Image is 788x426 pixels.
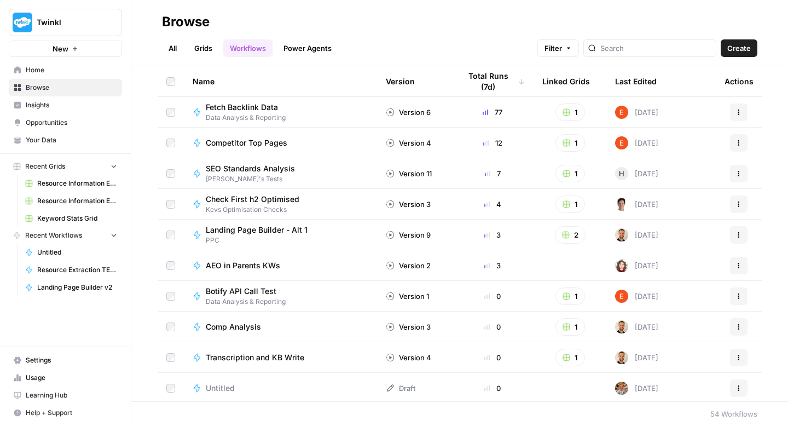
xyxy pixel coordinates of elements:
div: Draft [386,383,415,394]
span: Resource Extraction TEST [37,265,117,275]
div: [DATE] [615,106,658,119]
span: Kevs Optimisation Checks [206,205,308,215]
div: Version 6 [386,107,431,118]
a: Home [9,61,122,79]
span: Resource Information Extraction Grid (1) [37,196,117,206]
a: Grids [188,39,219,57]
div: 3 [460,229,525,240]
a: Keyword Stats Grid [20,210,122,227]
a: Learning Hub [9,387,122,404]
span: Data Analysis & Reporting [206,113,287,123]
a: Opportunities [9,114,122,131]
span: Your Data [26,135,117,145]
button: 1 [555,318,585,336]
span: Browse [26,83,117,93]
div: [DATE] [615,351,658,364]
div: 77 [460,107,525,118]
button: Workspace: Twinkl [9,9,122,36]
a: Comp Analysis [193,321,368,332]
a: Competitor Top Pages [193,137,368,148]
a: Untitled [193,383,368,394]
span: Landing Page Builder - Alt 1 [206,224,308,235]
span: Create [727,43,751,54]
span: Opportunities [26,118,117,128]
div: [DATE] [615,228,658,241]
button: 1 [555,165,585,182]
div: Version 9 [386,229,431,240]
span: Fetch Backlink Data [206,102,278,113]
img: ggqkytmprpadj6gr8422u7b6ymfp [615,320,628,333]
span: Botify API Call Test [206,286,277,297]
button: 1 [555,195,585,213]
button: Create [721,39,757,57]
span: AEO in Parents KWs [206,260,280,271]
button: Filter [537,39,579,57]
div: Version 4 [386,352,431,363]
div: Version 3 [386,199,431,210]
div: Actions [725,66,754,96]
span: Settings [26,355,117,365]
span: Home [26,65,117,75]
span: Landing Page Builder v2 [37,283,117,292]
div: [DATE] [615,167,658,180]
span: Help + Support [26,408,117,418]
div: 3 [460,260,525,271]
a: Resource Information Extraction Grid (1) [20,192,122,210]
span: Resource Information Extraction and Descriptions [37,179,117,188]
div: Version 3 [386,321,431,332]
div: Version 2 [386,260,431,271]
span: Competitor Top Pages [206,137,287,148]
span: Transcription and KB Write [206,352,304,363]
button: 1 [555,287,585,305]
span: Data Analysis & Reporting [206,297,286,307]
img: 5fjcwz9j96yb8k4p8fxbxtl1nran [615,198,628,211]
span: Usage [26,373,117,383]
a: Power Agents [277,39,338,57]
div: 0 [460,291,525,302]
a: Resource Extraction TEST [20,261,122,279]
img: ggqkytmprpadj6gr8422u7b6ymfp [615,228,628,241]
a: Usage [9,369,122,387]
span: Recent Workflows [25,231,82,240]
a: Fetch Backlink DataData Analysis & Reporting [193,102,368,123]
div: [DATE] [615,290,658,303]
span: Keyword Stats Grid [37,214,117,223]
a: Insights [9,96,122,114]
span: [PERSON_NAME]'s Tests [206,174,304,184]
button: 1 [555,349,585,366]
div: Linked Grids [542,66,590,96]
div: [DATE] [615,136,658,149]
span: SEO Standards Analysis [206,163,295,174]
div: 0 [460,383,525,394]
span: Check First h2 Optimised [206,194,299,205]
div: Version 11 [386,168,432,179]
div: [DATE] [615,259,658,272]
div: [DATE] [615,198,658,211]
div: [DATE] [615,382,658,395]
div: 12 [460,137,525,148]
div: 0 [460,321,525,332]
a: AEO in Parents KWs [193,260,368,271]
div: Version 1 [386,291,429,302]
div: Last Edited [615,66,657,96]
a: Transcription and KB Write [193,352,368,363]
span: Untitled [206,383,235,394]
a: Botify API Call TestData Analysis & Reporting [193,286,368,307]
a: Check First h2 OptimisedKevs Optimisation Checks [193,194,368,215]
a: Your Data [9,131,122,149]
div: Browse [162,13,210,31]
div: Total Runs (7d) [460,66,525,96]
a: SEO Standards Analysis[PERSON_NAME]'s Tests [193,163,368,184]
a: Browse [9,79,122,96]
button: Recent Workflows [9,227,122,244]
button: 1 [555,103,585,121]
img: 8y9pl6iujm21he1dbx14kgzmrglr [615,106,628,119]
img: 8y9pl6iujm21he1dbx14kgzmrglr [615,290,628,303]
button: 2 [555,226,586,244]
button: Recent Grids [9,158,122,175]
img: ggqkytmprpadj6gr8422u7b6ymfp [615,351,628,364]
span: Insights [26,100,117,110]
a: Workflows [223,39,273,57]
span: Filter [544,43,562,54]
img: Twinkl Logo [13,13,32,32]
